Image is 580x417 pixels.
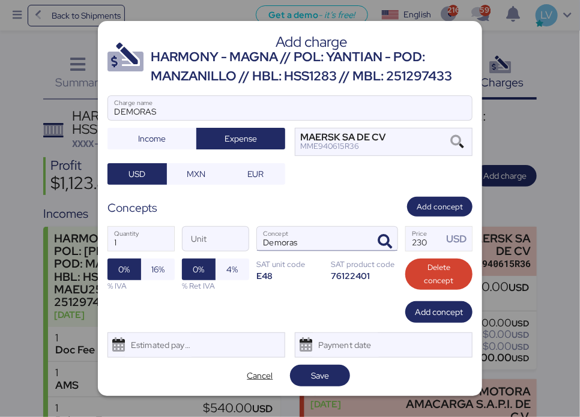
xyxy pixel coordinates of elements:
[196,128,285,149] button: Expense
[119,262,130,277] span: 0%
[247,167,264,181] span: EUR
[183,227,249,251] input: Unit
[108,227,174,251] input: Quantity
[128,167,145,181] span: USD
[138,131,166,146] span: Income
[182,280,249,292] div: % Ret IVA
[257,227,369,251] input: Concept
[193,262,205,277] span: 0%
[300,142,385,151] div: MME940615R36
[227,262,238,277] span: 4%
[331,259,398,270] div: SAT product code
[187,167,206,181] span: MXN
[108,96,472,120] input: Charge name
[107,163,167,185] button: USD
[447,232,472,247] div: USD
[290,365,350,386] button: Save
[300,133,385,142] div: MAERSK SA DE CV
[256,259,324,270] div: SAT unit code
[226,163,285,185] button: EUR
[107,128,196,149] button: Income
[107,280,175,292] div: % IVA
[247,368,273,383] span: Cancel
[415,261,463,287] span: Delete concept
[107,199,157,217] div: Concepts
[151,37,473,47] div: Add charge
[256,270,324,281] div: E48
[405,259,473,290] button: Delete concept
[151,47,473,86] div: HARMONY - MAGNA // POL: YANTIAN - POD: MANZANILLO // HBL: HSS1283 // MBL: 251297433
[151,262,165,277] span: 16%
[372,229,397,254] button: ConceptConcept
[182,259,216,280] button: 0%
[407,197,473,217] button: Add concept
[107,259,141,280] button: 0%
[216,259,249,280] button: 4%
[331,270,398,281] div: 76122401
[415,305,463,319] span: Add concept
[141,259,175,280] button: 16%
[230,365,290,386] button: Cancel
[417,200,463,214] span: Add concept
[167,163,226,185] button: MXN
[406,227,443,251] input: Price
[405,301,473,323] button: Add concept
[225,131,257,146] span: Expense
[311,368,329,383] span: Save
